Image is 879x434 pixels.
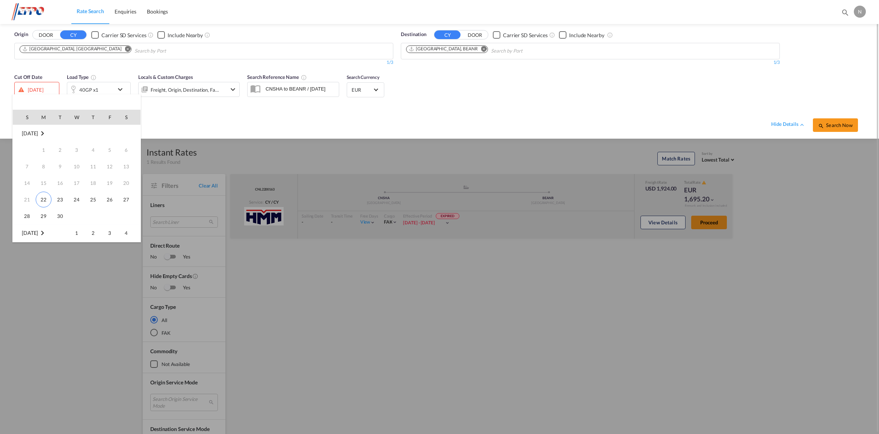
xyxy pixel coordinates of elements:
[85,110,101,125] th: T
[13,224,68,241] td: October 2025
[101,142,118,158] td: Friday September 5 2025
[68,224,85,241] td: Wednesday October 1 2025
[85,191,101,208] td: Thursday September 25 2025
[13,191,35,208] td: Sunday September 21 2025
[85,158,101,175] td: Thursday September 11 2025
[13,175,35,191] td: Sunday September 14 2025
[22,230,38,236] span: [DATE]
[85,142,101,158] td: Thursday September 4 2025
[68,158,85,175] td: Wednesday September 10 2025
[36,209,51,224] span: 29
[52,158,68,175] td: Tuesday September 9 2025
[13,158,35,175] td: Sunday September 7 2025
[69,192,84,207] span: 24
[53,209,68,224] span: 30
[52,191,68,208] td: Tuesday September 23 2025
[52,175,68,191] td: Tuesday September 16 2025
[13,175,140,191] tr: Week 3
[118,191,140,208] td: Saturday September 27 2025
[118,110,140,125] th: S
[13,125,140,142] tr: Week undefined
[118,175,140,191] td: Saturday September 20 2025
[101,110,118,125] th: F
[13,110,35,125] th: S
[35,158,52,175] td: Monday September 8 2025
[69,225,84,240] span: 1
[68,110,85,125] th: W
[85,224,101,241] td: Thursday October 2 2025
[35,191,52,208] td: Monday September 22 2025
[52,142,68,158] td: Tuesday September 2 2025
[53,192,68,207] span: 23
[68,175,85,191] td: Wednesday September 17 2025
[86,192,101,207] span: 25
[119,192,134,207] span: 27
[68,191,85,208] td: Wednesday September 24 2025
[102,192,117,207] span: 26
[13,191,140,208] tr: Week 4
[35,110,52,125] th: M
[35,142,52,158] td: Monday September 1 2025
[101,191,118,208] td: Friday September 26 2025
[68,142,85,158] td: Wednesday September 3 2025
[35,175,52,191] td: Monday September 15 2025
[52,208,68,225] td: Tuesday September 30 2025
[36,192,51,207] span: 22
[13,125,140,142] td: September 2025
[20,209,35,224] span: 28
[118,158,140,175] td: Saturday September 13 2025
[13,224,140,241] tr: Week 1
[101,224,118,241] td: Friday October 3 2025
[35,208,52,225] td: Monday September 29 2025
[13,142,140,158] tr: Week 1
[101,158,118,175] td: Friday September 12 2025
[102,225,117,240] span: 3
[118,224,140,241] td: Saturday October 4 2025
[119,225,134,240] span: 4
[85,175,101,191] td: Thursday September 18 2025
[13,208,35,225] td: Sunday September 28 2025
[13,110,140,242] md-calendar: Calendar
[13,158,140,175] tr: Week 2
[118,142,140,158] td: Saturday September 6 2025
[86,225,101,240] span: 2
[13,208,140,225] tr: Week 5
[52,110,68,125] th: T
[22,130,38,136] span: [DATE]
[101,175,118,191] td: Friday September 19 2025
